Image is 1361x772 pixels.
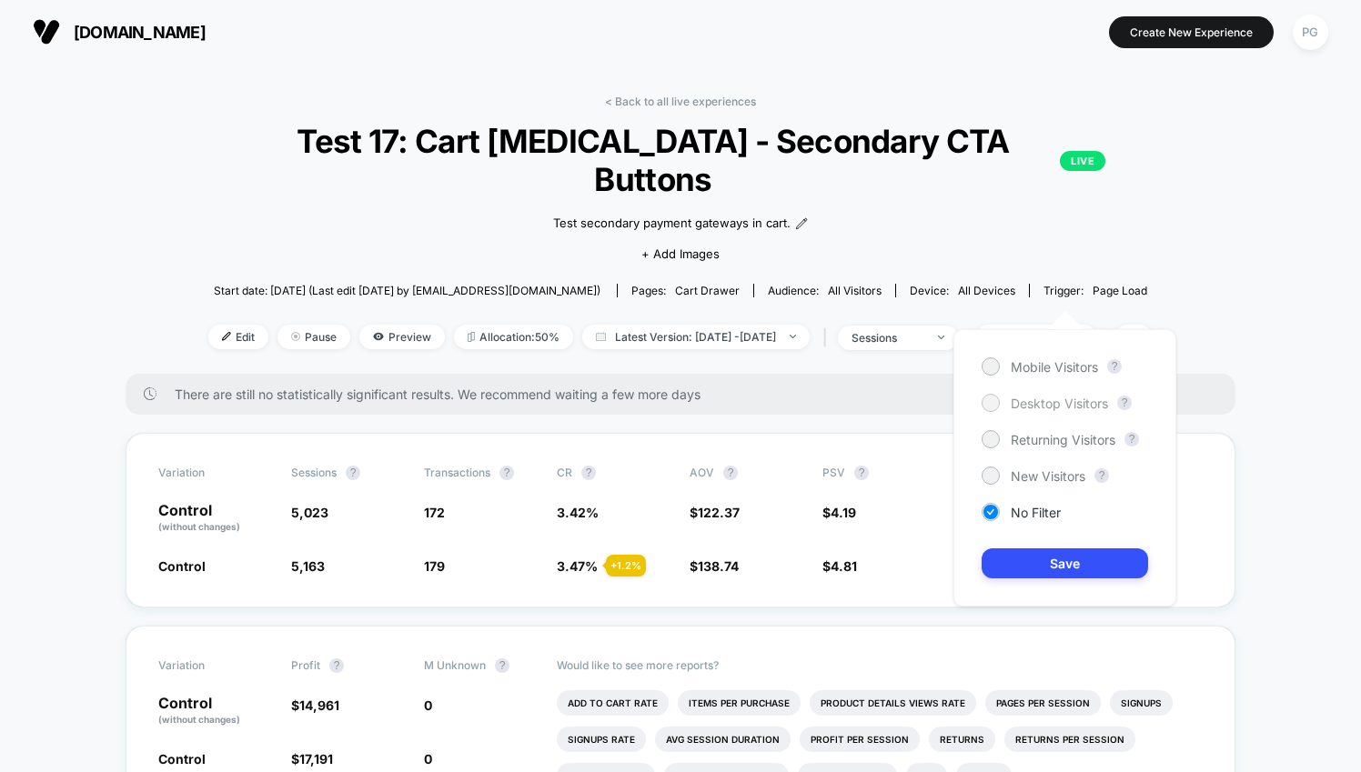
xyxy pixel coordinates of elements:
span: 0 [424,697,432,713]
span: Variation [158,658,258,673]
span: Preview [359,325,445,349]
span: Mobile Visitors [1011,359,1098,375]
button: ? [581,466,596,480]
span: 0 [424,751,432,767]
button: ? [854,466,869,480]
p: Would like to see more reports? [557,658,1203,672]
li: Avg Session Duration [655,727,791,752]
li: Signups Rate [557,727,646,752]
button: Create New Experience [1109,16,1274,48]
span: Edit [208,325,268,349]
img: end [790,335,796,338]
button: ? [723,466,738,480]
button: ? [1094,468,1109,483]
span: Returning Visitors [1011,432,1115,447]
span: Transactions [424,466,490,479]
li: Returns Per Session [1004,727,1135,752]
span: New Visitors [1011,468,1085,484]
span: $ [291,751,333,767]
span: 17,191 [299,751,333,767]
p: LIVE [1060,151,1105,171]
span: 14,961 [299,697,339,713]
span: Device: [895,284,1029,297]
img: edit [222,332,231,341]
li: Signups [1110,690,1173,716]
span: 4.19 [831,505,856,520]
span: No Filter [1011,505,1061,520]
img: rebalance [468,332,475,342]
span: 179 [424,558,445,574]
div: Trigger: [1043,284,1147,297]
img: calendar [596,332,606,341]
span: 122.37 [698,505,740,520]
button: PG [1287,14,1334,51]
span: All Visitors [828,284,882,297]
button: ? [499,466,514,480]
div: Pages: [631,284,740,297]
button: ? [1117,396,1132,410]
span: | [819,325,838,351]
span: 5,023 [291,505,328,520]
img: end [291,332,300,341]
button: ? [1124,432,1139,446]
div: PG [1293,15,1328,50]
span: + Add Images [641,246,720,261]
span: 3.47 % [557,558,598,574]
span: PSV [822,466,845,479]
button: ? [329,658,344,673]
span: Pause [277,325,350,349]
span: 3.42 % [557,505,599,520]
span: $ [822,558,857,574]
li: Pages Per Session [985,690,1101,716]
span: Start date: [DATE] (Last edit [DATE] by [EMAIL_ADDRESS][DOMAIN_NAME]) [214,284,600,297]
span: 5,163 [291,558,325,574]
a: < Back to all live experiences [605,95,756,108]
span: Allocation: 50% [454,325,573,349]
span: (without changes) [158,714,240,725]
span: 4.81 [831,558,857,574]
button: [DOMAIN_NAME] [27,17,211,46]
span: $ [291,697,339,713]
img: Visually logo [33,18,60,45]
span: 172 [424,505,445,520]
button: ? [495,658,509,673]
span: $ [690,558,739,574]
span: $ [822,505,856,520]
span: (without changes) [158,521,240,532]
span: Profit [291,658,320,672]
li: Items Per Purchase [678,690,801,716]
li: Profit Per Session [800,727,920,752]
span: CR [557,466,572,479]
span: $ [690,505,740,520]
div: sessions [852,331,924,345]
span: Desktop Visitors [1011,396,1108,411]
button: ? [346,466,360,480]
li: Product Details Views Rate [810,690,976,716]
span: 138.74 [698,558,739,574]
div: + 1.2 % [606,555,646,576]
span: Control [158,751,206,767]
span: Control [158,558,206,574]
span: M Unknown [424,658,486,672]
span: Variation [158,466,258,480]
span: AOV [690,466,714,479]
p: Control [158,696,273,727]
li: Returns [929,727,995,752]
button: Save [982,548,1148,578]
span: Test 17: Cart [MEDICAL_DATA] - Secondary CTA Buttons [256,122,1105,198]
button: ? [1107,359,1122,374]
span: cart drawer [675,284,740,297]
span: [DOMAIN_NAME] [74,23,206,42]
span: Page Load [1093,284,1147,297]
span: all devices [958,284,1015,297]
li: Add To Cart Rate [557,690,669,716]
span: Latest Version: [DATE] - [DATE] [582,325,810,349]
p: Control [158,503,273,534]
span: Test secondary payment gateways in cart. [553,215,791,233]
span: Sessions [291,466,337,479]
div: Audience: [768,284,882,297]
span: There are still no statistically significant results. We recommend waiting a few more days [175,386,1199,402]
